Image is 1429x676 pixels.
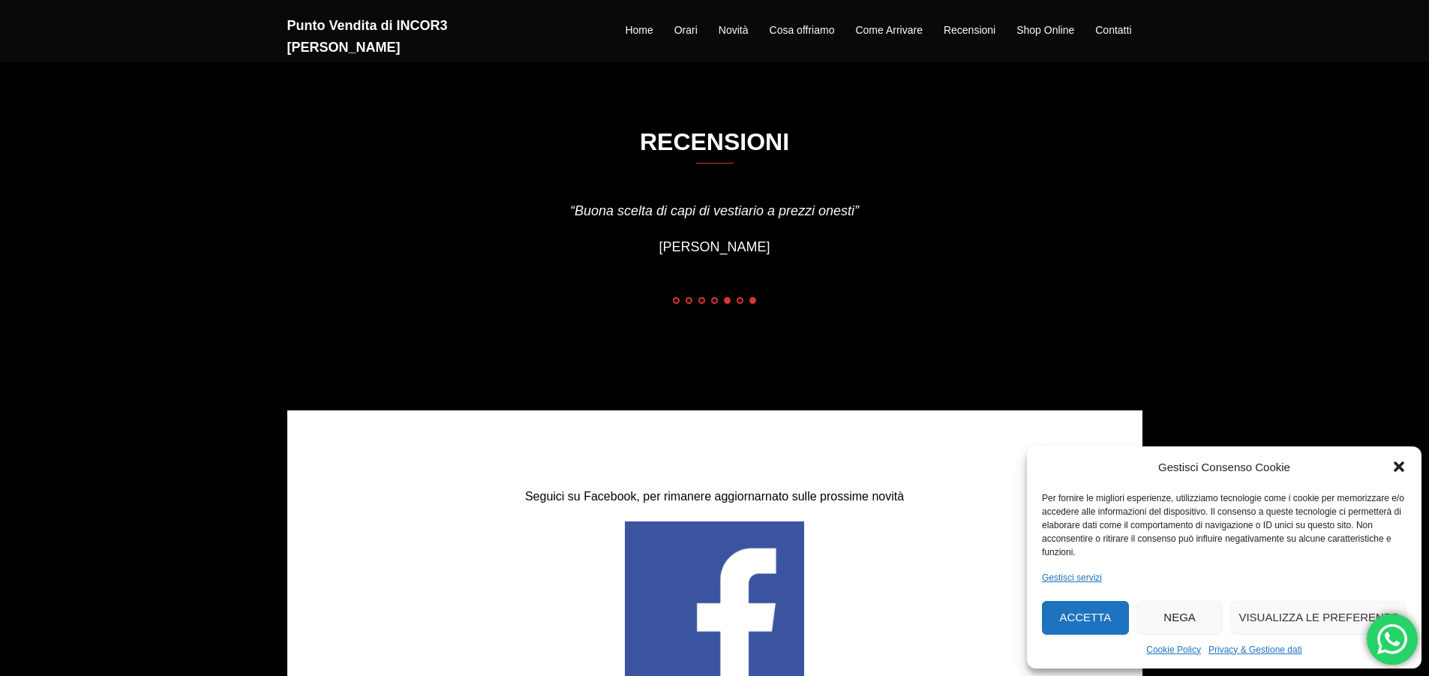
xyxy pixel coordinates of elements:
div: Per fornire le migliori esperienze, utilizziamo tecnologie come i cookie per memorizzare e/o acce... [1042,491,1405,559]
div: [PERSON_NAME] [434,236,996,259]
a: Novità [719,22,749,40]
a: Contatti [1095,22,1131,40]
p: “Buona scelta di capi di vestiario a prezzi onesti” [434,201,996,221]
button: Nega [1136,601,1223,635]
button: Visualizza le preferenze [1230,601,1406,635]
a: Cookie Policy [1146,642,1201,657]
h2: Punto Vendita di INCOR3 [PERSON_NAME] [287,15,557,59]
a: Gestisci servizi [1042,570,1102,585]
a: Home [625,22,653,40]
a: Privacy & Gestione dati [1208,642,1302,657]
div: Chiudi la finestra di dialogo [1391,459,1406,474]
a: Cosa offriamo [770,22,835,40]
a: Come Arrivare [855,22,922,40]
a: Recensioni [944,22,995,40]
h3: Recensioni [288,128,1142,164]
button: Accetta [1042,601,1129,635]
p: Seguici su Facebook, per rimanere aggiornarnato sulle prossime novità [288,486,1142,506]
a: Shop Online [1016,22,1074,40]
div: Gestisci Consenso Cookie [1158,458,1290,477]
a: Orari [674,22,698,40]
div: 'Hai [1367,614,1418,665]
